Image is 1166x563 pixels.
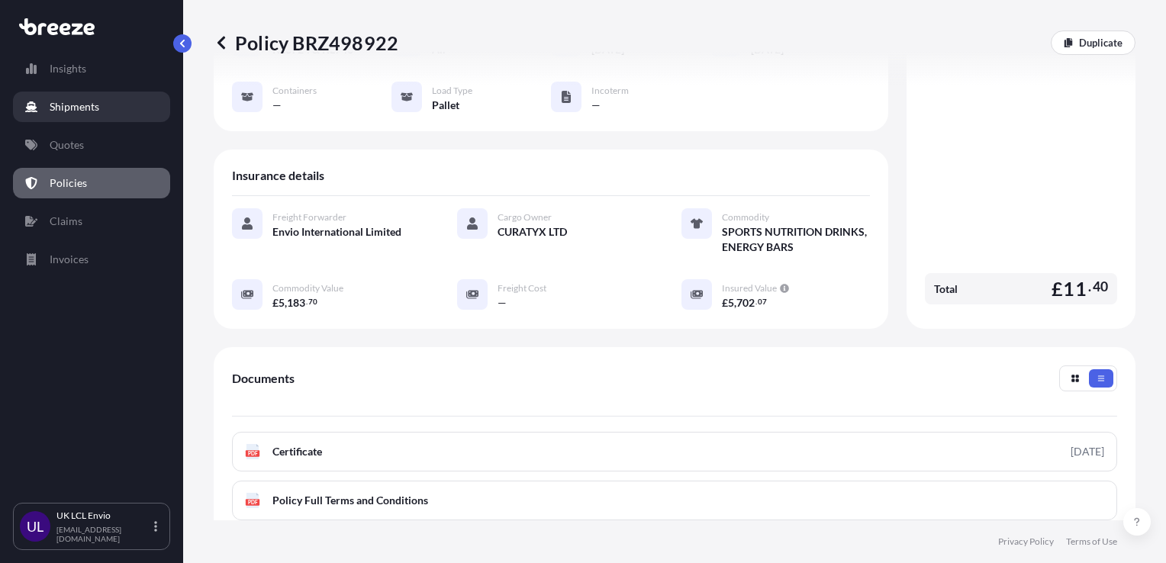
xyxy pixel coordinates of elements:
[722,211,769,224] span: Commodity
[998,536,1054,548] a: Privacy Policy
[272,98,282,113] span: —
[13,206,170,236] a: Claims
[232,481,1117,520] a: PDFPolicy Full Terms and Conditions
[722,224,870,255] span: SPORTS NUTRITION DRINKS, ENERGY BARS
[591,98,601,113] span: —
[736,298,755,308] span: 702
[934,281,958,297] span: Total
[50,252,89,267] p: Invoices
[1052,279,1063,298] span: £
[50,61,86,76] p: Insights
[13,53,170,84] a: Insights
[722,298,728,308] span: £
[13,130,170,160] a: Quotes
[232,432,1117,471] a: PDFCertificate[DATE]
[272,282,343,294] span: Commodity Value
[50,214,82,229] p: Claims
[758,299,767,304] span: 07
[722,282,777,294] span: Insured Value
[272,85,317,97] span: Containers
[734,298,736,308] span: ,
[1071,444,1104,459] div: [DATE]
[498,224,567,240] span: CURATYX LTD
[13,92,170,122] a: Shipments
[285,298,287,308] span: ,
[27,519,43,534] span: UL
[56,525,151,543] p: [EMAIL_ADDRESS][DOMAIN_NAME]
[272,493,428,508] span: Policy Full Terms and Conditions
[214,31,398,55] p: Policy BRZ498922
[432,85,472,97] span: Load Type
[728,298,734,308] span: 5
[279,298,285,308] span: 5
[50,175,87,191] p: Policies
[755,299,757,304] span: .
[591,85,629,97] span: Incoterm
[50,137,84,153] p: Quotes
[498,295,507,310] span: —
[1063,279,1086,298] span: 11
[232,168,324,183] span: Insurance details
[272,444,322,459] span: Certificate
[287,298,305,308] span: 183
[13,244,170,275] a: Invoices
[13,168,170,198] a: Policies
[1093,282,1108,291] span: 40
[1088,282,1091,291] span: .
[248,451,258,456] text: PDF
[306,299,308,304] span: .
[50,99,99,114] p: Shipments
[498,282,546,294] span: Freight Cost
[272,224,401,240] span: Envio International Limited
[248,500,258,505] text: PDF
[1051,31,1135,55] a: Duplicate
[1066,536,1117,548] a: Terms of Use
[56,510,151,522] p: UK LCL Envio
[498,211,552,224] span: Cargo Owner
[1079,35,1123,50] p: Duplicate
[272,298,279,308] span: £
[432,98,459,113] span: Pallet
[308,299,317,304] span: 70
[272,211,346,224] span: Freight Forwarder
[232,371,295,386] span: Documents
